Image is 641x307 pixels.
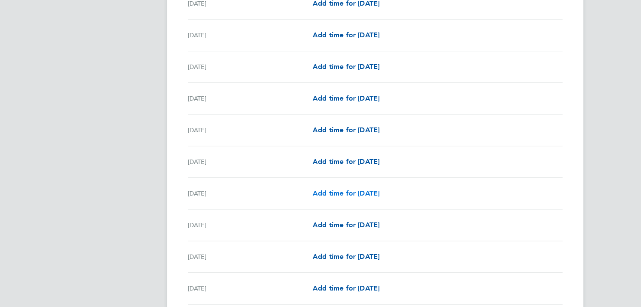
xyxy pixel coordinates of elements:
span: Add time for [DATE] [313,157,379,166]
a: Add time for [DATE] [313,188,379,199]
div: [DATE] [188,157,313,167]
span: Add time for [DATE] [313,31,379,39]
span: Add time for [DATE] [313,94,379,102]
div: [DATE] [188,283,313,294]
a: Add time for [DATE] [313,251,379,262]
div: [DATE] [188,125,313,135]
a: Add time for [DATE] [313,157,379,167]
a: Add time for [DATE] [313,30,379,40]
div: [DATE] [188,220,313,230]
span: Add time for [DATE] [313,252,379,261]
div: [DATE] [188,251,313,262]
a: Add time for [DATE] [313,220,379,230]
a: Add time for [DATE] [313,125,379,135]
a: Add time for [DATE] [313,62,379,72]
a: Add time for [DATE] [313,93,379,104]
span: Add time for [DATE] [313,284,379,292]
span: Add time for [DATE] [313,221,379,229]
a: Add time for [DATE] [313,283,379,294]
div: [DATE] [188,30,313,40]
div: [DATE] [188,188,313,199]
div: [DATE] [188,62,313,72]
span: Add time for [DATE] [313,62,379,71]
span: Add time for [DATE] [313,126,379,134]
span: Add time for [DATE] [313,189,379,197]
div: [DATE] [188,93,313,104]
